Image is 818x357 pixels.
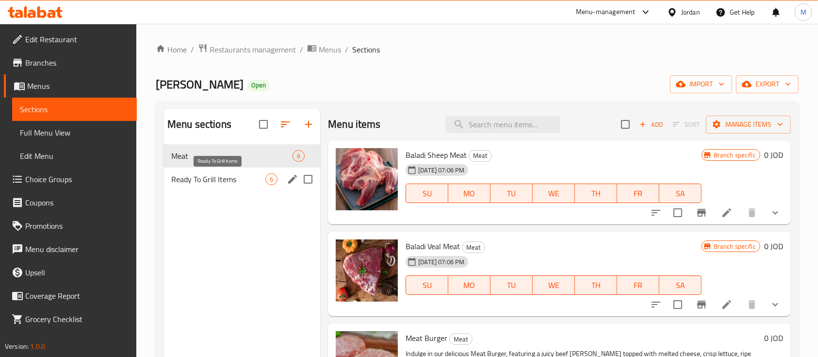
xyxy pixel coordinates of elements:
button: TU [491,184,533,203]
span: M [801,7,806,17]
a: Sections [12,98,137,121]
div: items [293,150,305,162]
span: Edit Restaurant [25,34,129,45]
div: Ready To Grill Items6edit [164,168,320,191]
a: Edit Menu [12,144,137,168]
span: Select to update [668,294,688,315]
span: Grocery Checklist [25,313,129,325]
a: Edit Restaurant [4,28,137,51]
span: MO [452,187,487,201]
button: SU [406,184,448,203]
button: sort-choices [644,201,668,224]
span: Branches [25,57,129,68]
span: Sections [20,103,129,115]
span: Full Menu View [20,127,129,138]
button: TH [575,184,617,203]
span: Edit Menu [20,150,129,162]
span: Upsell [25,267,129,278]
button: SA [659,275,702,295]
nav: breadcrumb [156,43,799,56]
span: import [678,78,724,90]
span: TH [579,187,613,201]
svg: Show Choices [769,207,781,219]
img: Baladi Veal Meat [336,239,398,302]
span: WE [537,278,571,292]
a: Grocery Checklist [4,307,137,331]
div: Menu-management [576,6,636,18]
div: Meat [449,333,473,345]
span: Select to update [668,203,688,223]
span: Menus [27,80,129,92]
span: Add item [636,117,667,132]
span: Select section [615,114,636,135]
a: Menus [4,74,137,98]
a: Upsell [4,261,137,284]
button: SA [659,184,702,203]
button: delete [740,293,764,316]
span: 6 [293,152,304,161]
button: MO [448,184,491,203]
button: WE [533,184,575,203]
a: Coverage Report [4,284,137,307]
span: TH [579,278,613,292]
span: Open [247,81,270,89]
div: Meat [462,241,485,253]
h6: 0 JOD [764,331,783,345]
div: Open [247,80,270,91]
span: Select all sections [253,114,274,135]
button: TU [491,275,533,295]
div: Meat [469,150,492,162]
span: Coupons [25,197,129,208]
input: search [445,116,560,133]
span: 6 [266,175,277,184]
span: FR [621,278,655,292]
a: Promotions [4,214,137,238]
button: Branch-specific-item [690,201,713,224]
h2: Menu items [328,117,381,132]
span: Coverage Report [25,290,129,302]
span: SA [663,278,698,292]
button: Add [636,117,667,132]
span: Ready To Grill Items [171,173,265,185]
span: SA [663,187,698,201]
img: Baladi Sheep Meat [336,148,398,210]
li: / [300,44,303,55]
a: Choice Groups [4,168,137,191]
div: Jordan [681,7,700,17]
span: WE [537,187,571,201]
div: Meat6 [164,144,320,168]
button: show more [764,293,787,316]
span: [PERSON_NAME] [156,73,244,95]
button: delete [740,201,764,224]
button: sort-choices [644,293,668,316]
a: Edit menu item [721,207,733,219]
span: Sort sections [274,113,297,136]
button: TH [575,275,617,295]
h6: 0 JOD [764,239,783,253]
span: [DATE] 07:06 PM [414,257,468,267]
span: SU [410,278,444,292]
button: edit [285,172,300,187]
div: Meat [171,150,293,162]
span: [DATE] 07:06 PM [414,166,468,175]
a: Edit menu item [721,299,733,310]
span: Sections [352,44,380,55]
span: Menu disclaimer [25,243,129,255]
button: MO [448,275,491,295]
span: Baladi Sheep Meat [406,148,467,162]
span: SU [410,187,444,201]
span: Select section first [667,117,706,132]
a: Menus [307,43,341,56]
svg: Show Choices [769,299,781,310]
span: Meat [469,150,491,161]
h6: 0 JOD [764,148,783,162]
span: TU [494,278,529,292]
span: Branch specific [710,242,760,251]
li: / [345,44,348,55]
span: MO [452,278,487,292]
span: Meat Burger [406,331,447,345]
span: FR [621,187,655,201]
button: WE [533,275,575,295]
button: export [736,75,799,93]
a: Home [156,44,187,55]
